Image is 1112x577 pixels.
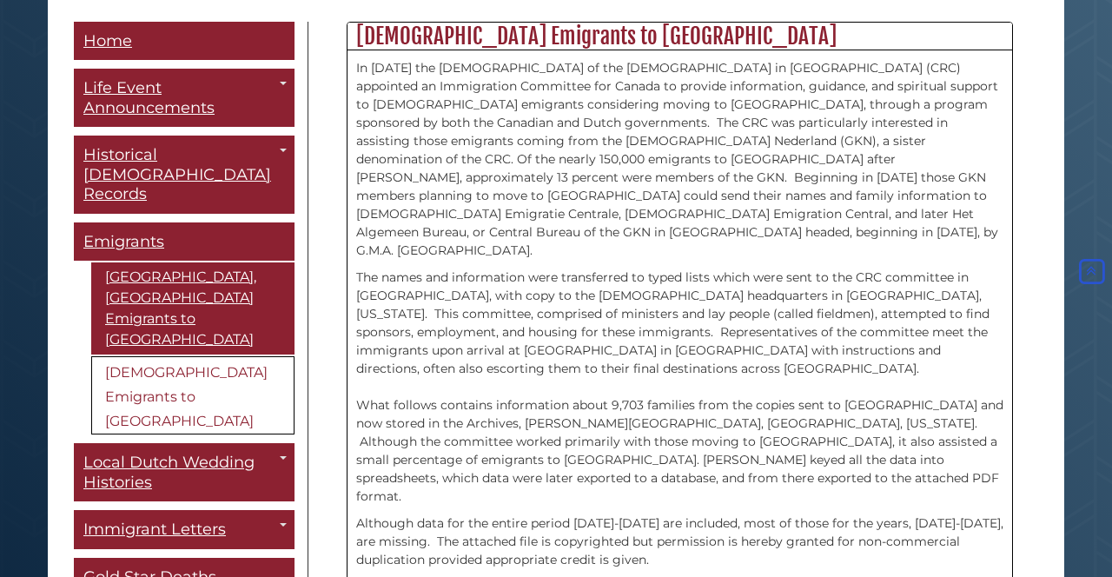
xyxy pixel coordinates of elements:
[1076,263,1108,279] a: Back to Top
[356,269,1003,506] p: The names and information were transferred to typed lists which were sent to the CRC committee in...
[91,262,295,355] a: [GEOGRAPHIC_DATA], [GEOGRAPHIC_DATA] Emigrants to [GEOGRAPHIC_DATA]
[74,222,295,262] a: Emigrants
[347,23,1012,50] h2: [DEMOGRAPHIC_DATA] Emigrants to [GEOGRAPHIC_DATA]
[74,22,295,61] a: Home
[74,69,295,127] a: Life Event Announcements
[83,31,132,50] span: Home
[74,136,295,214] a: Historical [DEMOGRAPHIC_DATA] Records
[356,59,1003,260] p: In [DATE] the [DEMOGRAPHIC_DATA] of the [DEMOGRAPHIC_DATA] in [GEOGRAPHIC_DATA] (CRC) appointed a...
[83,232,164,251] span: Emigrants
[83,145,271,203] span: Historical [DEMOGRAPHIC_DATA] Records
[356,514,1003,569] p: Although data for the entire period [DATE]-[DATE] are included, most of those for the years, [DAT...
[83,78,215,117] span: Life Event Announcements
[74,510,295,549] a: Immigrant Letters
[74,443,295,501] a: Local Dutch Wedding Histories
[83,453,255,492] span: Local Dutch Wedding Histories
[83,520,226,539] span: Immigrant Letters
[91,356,295,434] a: [DEMOGRAPHIC_DATA] Emigrants to [GEOGRAPHIC_DATA]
